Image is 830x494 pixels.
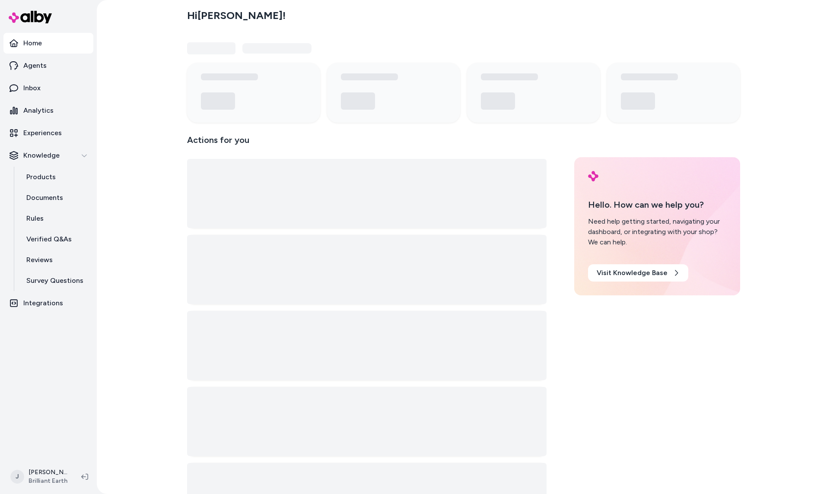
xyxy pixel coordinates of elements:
[23,38,42,48] p: Home
[23,60,47,71] p: Agents
[5,463,74,491] button: J[PERSON_NAME]Brilliant Earth
[26,234,72,244] p: Verified Q&As
[3,123,93,143] a: Experiences
[26,275,83,286] p: Survey Questions
[23,150,60,161] p: Knowledge
[26,172,56,182] p: Products
[187,133,547,154] p: Actions for you
[3,33,93,54] a: Home
[29,468,67,477] p: [PERSON_NAME]
[187,9,286,22] h2: Hi [PERSON_NAME] !
[18,208,93,229] a: Rules
[23,105,54,116] p: Analytics
[588,198,726,211] p: Hello. How can we help you?
[18,250,93,270] a: Reviews
[18,167,93,187] a: Products
[3,100,93,121] a: Analytics
[9,11,52,23] img: alby Logo
[18,229,93,250] a: Verified Q&As
[3,55,93,76] a: Agents
[23,298,63,308] p: Integrations
[588,264,688,282] a: Visit Knowledge Base
[23,83,41,93] p: Inbox
[26,213,44,224] p: Rules
[26,255,53,265] p: Reviews
[23,128,62,138] p: Experiences
[3,293,93,313] a: Integrations
[588,171,598,181] img: alby Logo
[26,193,63,203] p: Documents
[3,145,93,166] button: Knowledge
[3,78,93,98] a: Inbox
[29,477,67,485] span: Brilliant Earth
[10,470,24,484] span: J
[18,187,93,208] a: Documents
[588,216,726,247] div: Need help getting started, navigating your dashboard, or integrating with your shop? We can help.
[18,270,93,291] a: Survey Questions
